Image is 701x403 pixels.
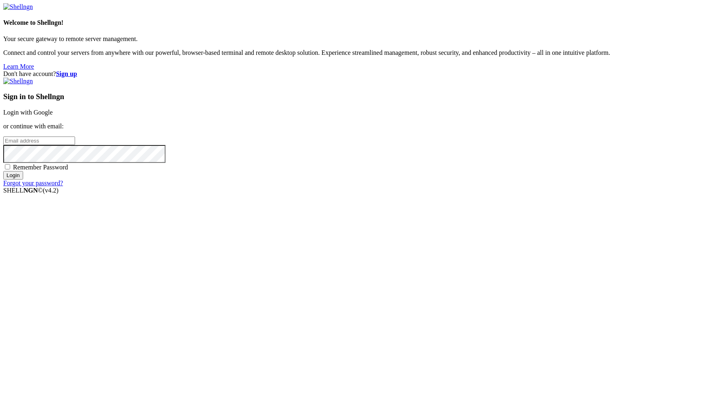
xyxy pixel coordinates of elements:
a: Forgot your password? [3,180,63,186]
h3: Sign in to Shellngn [3,92,698,101]
a: Learn More [3,63,34,70]
span: 4.2.0 [43,187,59,194]
a: Sign up [56,70,77,77]
h4: Welcome to Shellngn! [3,19,698,26]
img: Shellngn [3,78,33,85]
span: Remember Password [13,164,68,171]
div: Don't have account? [3,70,698,78]
a: Login with Google [3,109,53,116]
p: Connect and control your servers from anywhere with our powerful, browser-based terminal and remo... [3,49,698,56]
b: NGN [24,187,38,194]
input: Email address [3,136,75,145]
img: Shellngn [3,3,33,11]
input: Remember Password [5,164,10,169]
input: Login [3,171,23,180]
span: SHELL © [3,187,58,194]
p: Your secure gateway to remote server management. [3,35,698,43]
p: or continue with email: [3,123,698,130]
